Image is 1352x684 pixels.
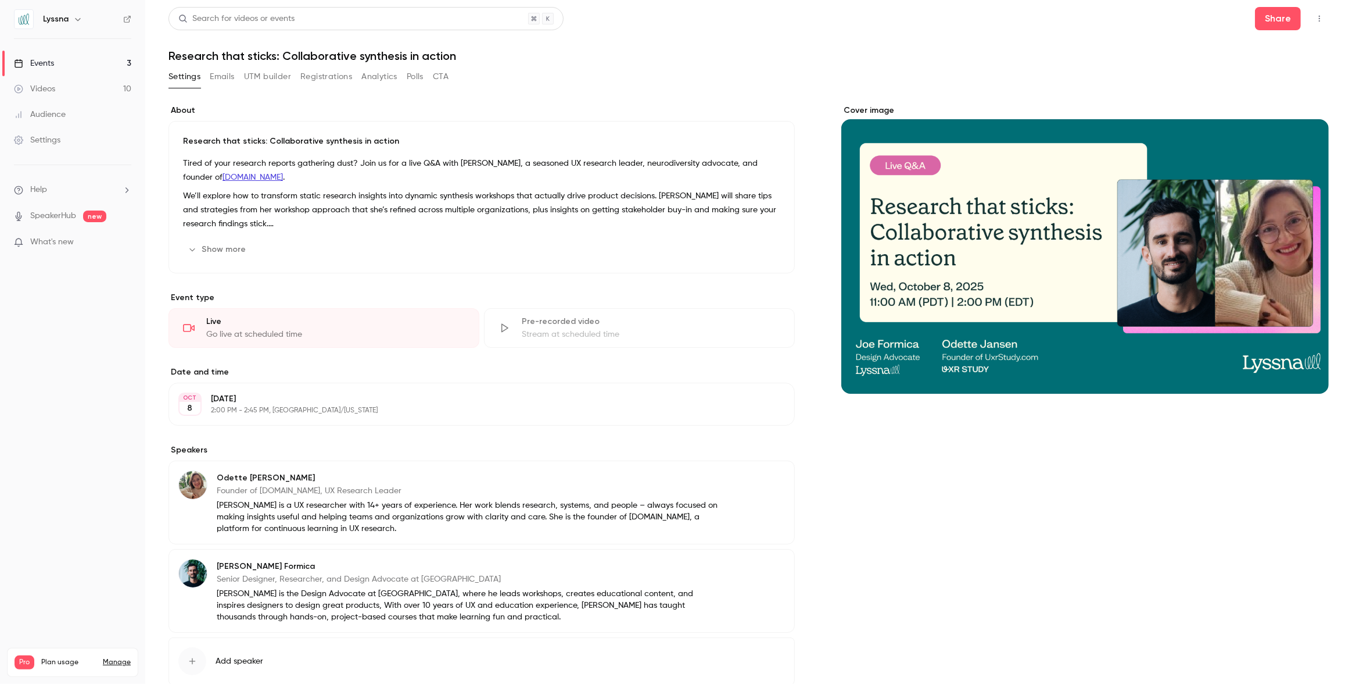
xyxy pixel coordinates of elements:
[14,109,66,120] div: Audience
[14,184,131,196] li: help-dropdown-opener
[117,237,131,248] iframe: Noticeable Trigger
[223,173,283,181] a: [DOMAIN_NAME]
[300,67,352,86] button: Registrations
[183,240,253,259] button: Show more
[216,655,263,667] span: Add speaker
[361,67,397,86] button: Analytics
[1255,7,1301,30] button: Share
[178,13,295,25] div: Search for videos or events
[183,189,780,231] p: We’ll explore how to transform static research insights into dynamic synthesis workshops that act...
[43,13,69,25] h6: Lyssna
[168,549,795,633] div: Joe Formica[PERSON_NAME] FormicaSenior Designer, Researcher, and Design Advocate at [GEOGRAPHIC_D...
[14,83,55,95] div: Videos
[183,136,780,147] p: Research that sticks: Collaborative synthesis in action
[30,210,76,222] a: SpeakerHub
[179,471,207,499] img: Odette Jansen
[206,329,465,340] div: Go live at scheduled time
[14,58,54,69] div: Events
[14,134,60,146] div: Settings
[168,67,200,86] button: Settings
[103,658,131,667] a: Manage
[211,406,733,415] p: 2:00 PM - 2:45 PM, [GEOGRAPHIC_DATA]/[US_STATE]
[30,184,47,196] span: Help
[244,67,291,86] button: UTM builder
[522,316,780,327] div: Pre-recorded video
[168,308,479,348] div: LiveGo live at scheduled time
[210,67,234,86] button: Emails
[15,655,34,669] span: Pro
[168,292,795,304] p: Event type
[217,573,719,585] p: Senior Designer, Researcher, and Design Advocate at [GEOGRAPHIC_DATA]
[168,366,795,378] label: Date and time
[41,658,96,667] span: Plan usage
[211,393,733,405] p: [DATE]
[168,444,795,456] label: Speakers
[83,211,106,222] span: new
[217,561,719,572] p: [PERSON_NAME] Formica
[407,67,424,86] button: Polls
[168,461,795,544] div: Odette JansenOdette [PERSON_NAME]Founder of [DOMAIN_NAME], UX Research Leader[PERSON_NAME] is a U...
[30,236,74,248] span: What's new
[217,588,719,623] p: [PERSON_NAME] is the Design Advocate at [GEOGRAPHIC_DATA], where he leads workshops, creates educ...
[183,156,780,184] p: Tired of your research reports gathering dust? Join us for a live Q&A with [PERSON_NAME], a seaso...
[217,472,719,484] p: Odette [PERSON_NAME]
[180,394,200,402] div: OCT
[841,105,1329,394] section: Cover image
[522,329,780,340] div: Stream at scheduled time
[206,316,465,327] div: Live
[15,10,33,28] img: Lyssna
[217,485,719,497] p: Founder of [DOMAIN_NAME], UX Research Leader
[217,500,719,535] p: [PERSON_NAME] is a UX researcher with 14+ years of experience. Her work blends research, systems,...
[188,402,193,414] p: 8
[433,67,449,86] button: CTA
[168,49,1329,63] h1: Research that sticks: Collaborative synthesis in action
[179,560,207,587] img: Joe Formica
[168,105,795,116] label: About
[484,308,795,348] div: Pre-recorded videoStream at scheduled time
[841,105,1329,116] label: Cover image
